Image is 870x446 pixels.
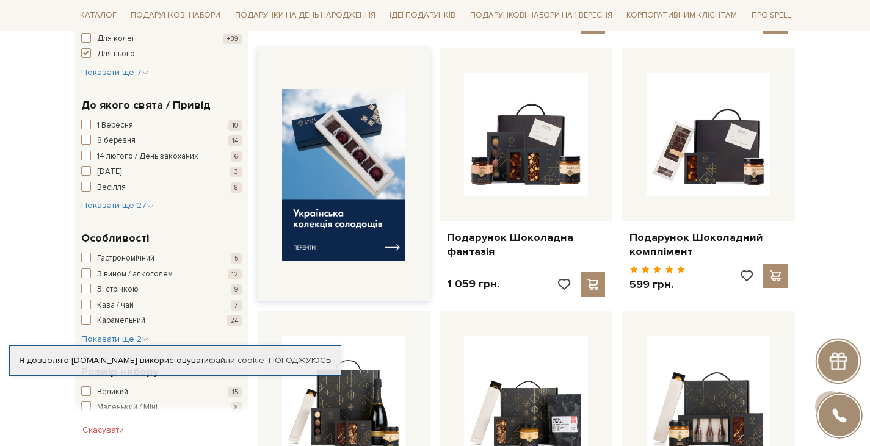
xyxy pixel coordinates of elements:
span: Весілля [97,182,126,194]
span: Подарунки на День народження [230,6,380,25]
a: Погоджуюсь [269,355,331,366]
span: Показати ще 7 [81,67,149,77]
p: 599 грн. [629,278,685,292]
span: Зі стрічкою [97,284,139,296]
span: Для колег [97,33,136,45]
span: До якого свята / Привід [81,97,211,113]
button: З вином / алкоголем 12 [81,268,242,281]
span: +39 [223,34,242,44]
span: 14 лютого / День закоханих [97,151,198,163]
span: Показати ще 27 [81,200,154,210]
span: 1 Вересня [97,120,133,132]
span: 9 [231,284,242,295]
span: [DATE] [97,166,121,178]
button: 1 Вересня 10 [81,120,242,132]
span: Маленький / Міні [97,401,158,414]
button: Показати ще 27 [81,200,154,212]
button: Кава / чай 7 [81,300,242,312]
div: Я дозволяю [DOMAIN_NAME] використовувати [10,355,341,366]
span: Кава / чай [97,300,134,312]
button: [DATE] 3 [81,166,242,178]
a: Подарунок Шоколадний комплімент [629,231,788,259]
span: 8 [231,402,242,412]
span: 24 [227,315,242,326]
span: 15 [228,387,242,397]
button: Для нього [81,48,242,60]
span: Подарункові набори [126,6,225,25]
span: Показати ще 2 [81,334,149,344]
button: Показати ще 7 [81,67,149,79]
span: Гастрономічний [97,253,154,265]
span: Особливості [81,230,149,246]
span: 12 [228,269,242,279]
span: 3 [230,167,242,177]
button: Весілля 8 [81,182,242,194]
button: Показати ще 2 [81,333,149,345]
button: Скасувати [75,420,131,440]
span: Великий [97,386,128,398]
button: Гастрономічний 5 [81,253,242,265]
button: 14 лютого / День закоханих 6 [81,151,242,163]
span: 10 [228,120,242,131]
button: Маленький / Міні 8 [81,401,242,414]
span: 7 [231,300,242,311]
a: Подарунок Шоколадна фантазія [447,231,605,259]
span: Карамельний [97,315,145,327]
span: Для нього [97,48,135,60]
button: Великий 15 [81,386,242,398]
button: Карамельний 24 [81,315,242,327]
a: файли cookie [209,355,264,365]
span: З вином / алкоголем [97,268,173,281]
span: 5 [231,253,242,264]
button: 8 березня 14 [81,135,242,147]
button: Для колег +39 [81,33,242,45]
span: 6 [231,151,242,162]
img: banner [282,89,406,261]
span: 8 [231,182,242,193]
span: Про Spell [747,6,796,25]
span: Ідеї подарунків [385,6,460,25]
p: 1 059 грн. [447,277,499,291]
button: Зі стрічкою 9 [81,284,242,296]
a: Корпоративним клієнтам [622,5,742,26]
span: 14 [228,135,242,146]
span: 8 березня [97,135,136,147]
a: Подарункові набори на 1 Вересня [465,5,617,26]
span: Каталог [75,6,121,25]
